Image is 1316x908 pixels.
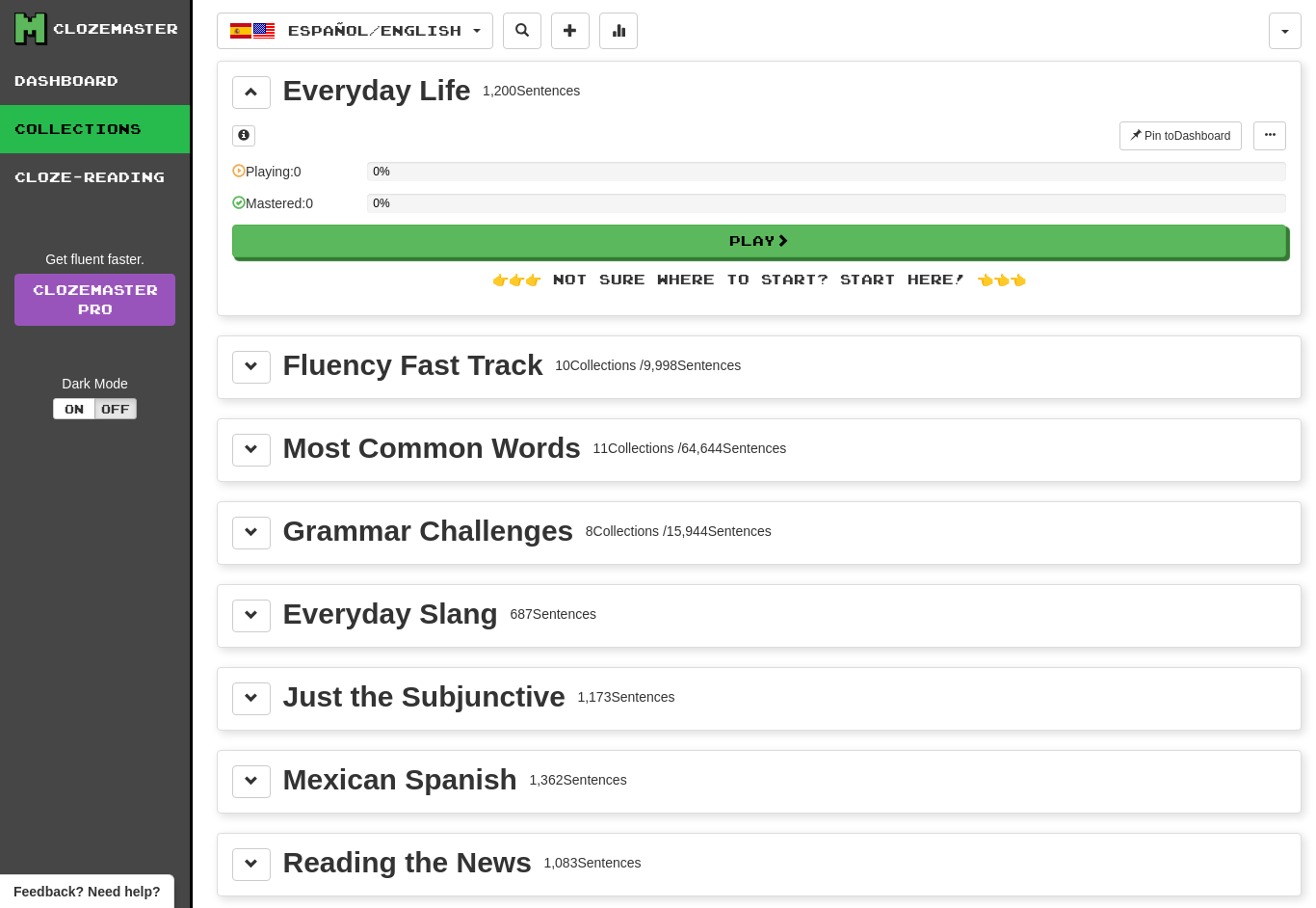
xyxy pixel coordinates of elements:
div: Just the Subjunctive [283,682,566,711]
button: Español/English [217,13,493,49]
div: 1,083 Sentences [543,853,641,872]
button: Off [94,398,137,419]
div: Mastered: 0 [232,194,357,226]
div: Playing: 0 [232,162,357,194]
div: 11 Collections / 64,644 Sentences [592,439,786,458]
div: 687 Sentences [510,604,596,624]
div: Fluency Fast Track [283,351,543,380]
div: Clozemaster [53,19,178,39]
div: 1,362 Sentences [529,770,626,789]
button: More stats [599,13,638,49]
div: 1,173 Sentences [577,687,674,707]
span: Open feedback widget [13,882,160,901]
span: Español / English [288,22,461,39]
div: Most Common Words [283,434,581,463]
button: Play [232,225,1286,257]
div: Reading the News [283,848,532,877]
div: Grammar Challenges [283,517,574,546]
button: On [53,398,95,419]
div: Everyday Life [283,76,471,105]
div: 8 Collections / 15,944 Sentences [586,521,772,541]
button: Add sentence to collection [551,13,590,49]
button: Search sentences [503,13,541,49]
button: Pin toDashboard [1119,121,1242,150]
div: Everyday Slang [283,600,498,628]
div: 👉👉👉 Not sure where to start? Start here! 👈👈👈 [232,270,1286,289]
div: Get fluent faster. [14,250,175,269]
div: 10 Collections / 9,998 Sentences [555,356,741,375]
div: Mexican Spanish [283,765,517,794]
div: 1,200 Sentences [483,81,580,100]
a: ClozemasterPro [14,274,175,326]
div: Dark Mode [14,374,175,393]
